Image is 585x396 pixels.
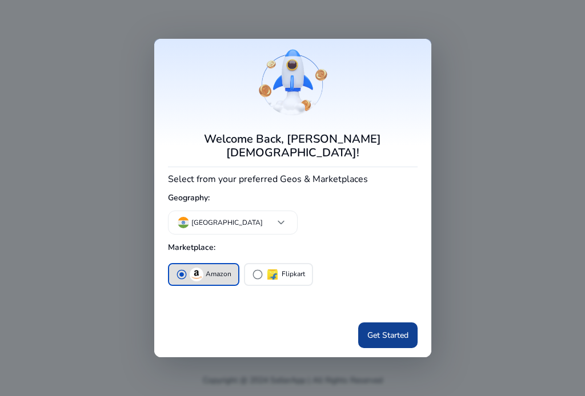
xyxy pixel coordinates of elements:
h5: Geography: [168,189,418,208]
span: Get Started [367,329,408,341]
span: keyboard_arrow_down [274,216,288,229]
p: Flipkart [282,268,305,280]
h5: Marketplace: [168,239,418,257]
p: [GEOGRAPHIC_DATA] [191,217,263,228]
span: radio_button_checked [176,269,187,280]
button: Get Started [358,322,418,348]
h4: Select from your preferred Geos & Marketplaces [168,172,418,185]
img: flipkart.svg [266,268,279,281]
img: amazon.svg [190,268,203,281]
img: in.svg [178,217,189,228]
p: Amazon [206,268,231,280]
span: radio_button_unchecked [252,269,263,280]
